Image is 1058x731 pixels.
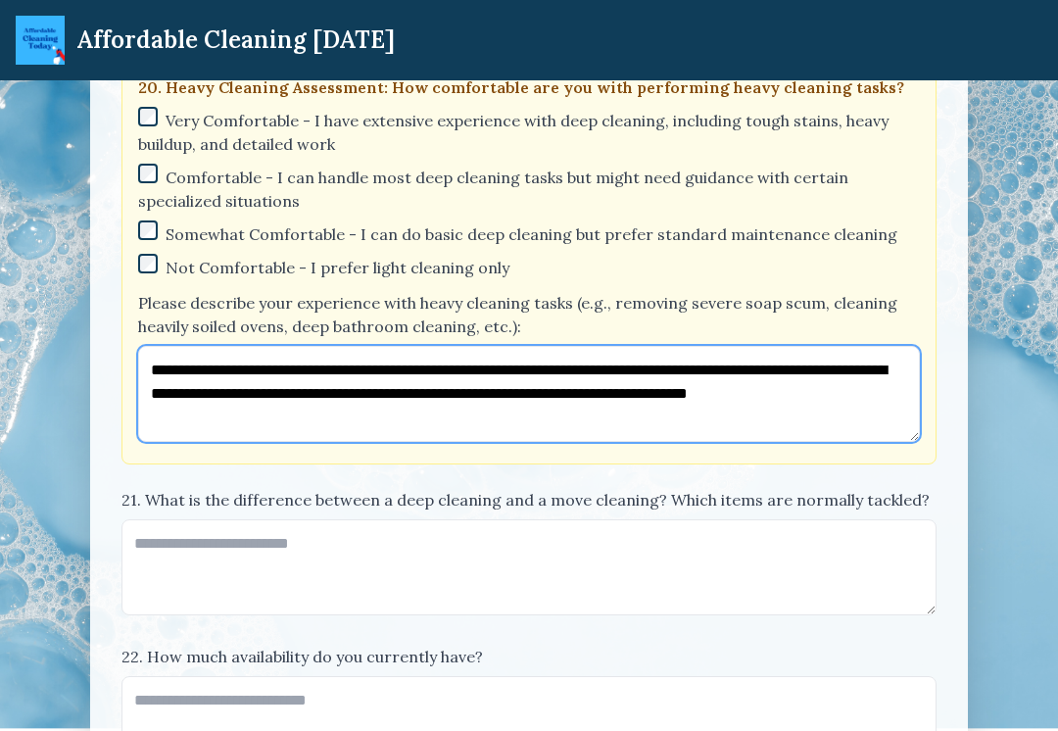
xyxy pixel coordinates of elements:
label: 21. What is the difference between a deep cleaning and a move cleaning? Which items are normally ... [121,488,937,512]
img: ACT Mini Logo [16,16,65,65]
span: Comfortable - I can handle most deep cleaning tasks but might need guidance with certain speciali... [138,168,848,211]
span: Not Comfortable - I prefer light cleaning only [166,258,509,277]
p: 20. Heavy Cleaning Assessment: How comfortable are you with performing heavy cleaning tasks? [138,75,920,99]
span: Somewhat Comfortable - I can do basic deep cleaning but prefer standard maintenance cleaning [166,224,897,244]
input: Very Comfortable - I have extensive experience with deep cleaning, including tough stains, heavy ... [138,107,158,126]
label: Please describe your experience with heavy cleaning tasks (e.g., removing severe soap scum, clean... [138,291,920,338]
label: 22. How much availability do you currently have? [121,645,937,668]
span: Very Comfortable - I have extensive experience with deep cleaning, including tough stains, heavy ... [138,111,889,154]
input: Somewhat Comfortable - I can do basic deep cleaning but prefer standard maintenance cleaning [138,220,158,240]
input: Not Comfortable - I prefer light cleaning only [138,254,158,273]
div: Affordable Cleaning [DATE] [76,24,395,56]
input: Comfortable - I can handle most deep cleaning tasks but might need guidance with certain speciali... [138,164,158,183]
